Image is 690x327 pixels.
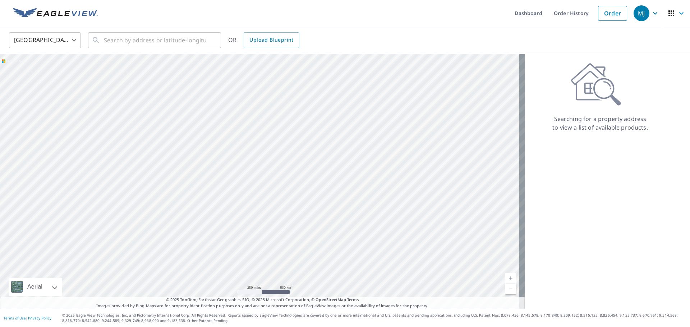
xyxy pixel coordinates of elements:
[13,8,98,19] img: EV Logo
[244,32,299,48] a: Upload Blueprint
[347,297,359,302] a: Terms
[505,273,516,284] a: Current Level 4, Zoom In
[552,115,648,132] p: Searching for a property address to view a list of available products.
[228,32,299,48] div: OR
[505,284,516,294] a: Current Level 4, Zoom Out
[634,5,649,21] div: MJ
[9,30,81,50] div: [GEOGRAPHIC_DATA]
[598,6,627,21] a: Order
[62,313,686,323] p: © 2025 Eagle View Technologies, Inc. and Pictometry International Corp. All Rights Reserved. Repo...
[4,316,26,321] a: Terms of Use
[9,278,62,296] div: Aerial
[316,297,346,302] a: OpenStreetMap
[28,316,51,321] a: Privacy Policy
[249,36,293,45] span: Upload Blueprint
[104,30,206,50] input: Search by address or latitude-longitude
[25,278,45,296] div: Aerial
[4,316,51,320] p: |
[166,297,359,303] span: © 2025 TomTom, Earthstar Geographics SIO, © 2025 Microsoft Corporation, ©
